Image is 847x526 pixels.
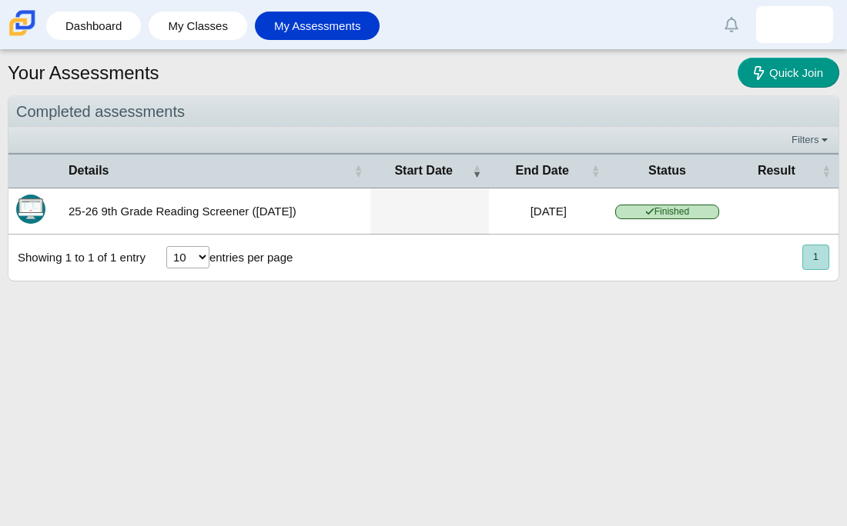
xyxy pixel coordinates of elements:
span: End Date [497,162,588,179]
div: Completed assessments [8,96,839,128]
a: Carmen School of Science & Technology [6,28,38,42]
h1: Your Assessments [8,60,159,86]
span: Start Date [378,162,469,179]
span: End Date : Activate to sort [591,163,600,178]
div: Showing 1 to 1 of 1 entry [8,235,146,281]
span: Start Date : Activate to remove sorting [472,163,481,178]
img: Itembank [16,195,45,224]
button: 1 [802,245,829,270]
a: Alerts [715,8,748,42]
label: entries per page [209,251,293,264]
time: Aug 30, 2025 at 12:00 AM [531,205,567,218]
a: bryson.gillespie.xJWiiS [756,6,833,43]
nav: pagination [801,245,829,270]
span: Result [735,162,819,179]
a: My Classes [156,12,239,40]
a: Quick Join [738,58,839,88]
span: Finished [615,205,718,219]
a: Filters [788,132,835,148]
a: Dashboard [54,12,133,40]
td: 25-26 9th Grade Reading Screener ([DATE]) [61,188,370,235]
a: My Assessments [263,12,373,40]
img: Carmen School of Science & Technology [6,7,38,39]
span: Quick Join [769,66,823,79]
span: Details : Activate to sort [353,163,363,178]
img: bryson.gillespie.xJWiiS [782,12,807,37]
span: Result : Activate to sort [822,163,831,178]
span: Details [69,162,350,179]
span: Status [615,162,718,179]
